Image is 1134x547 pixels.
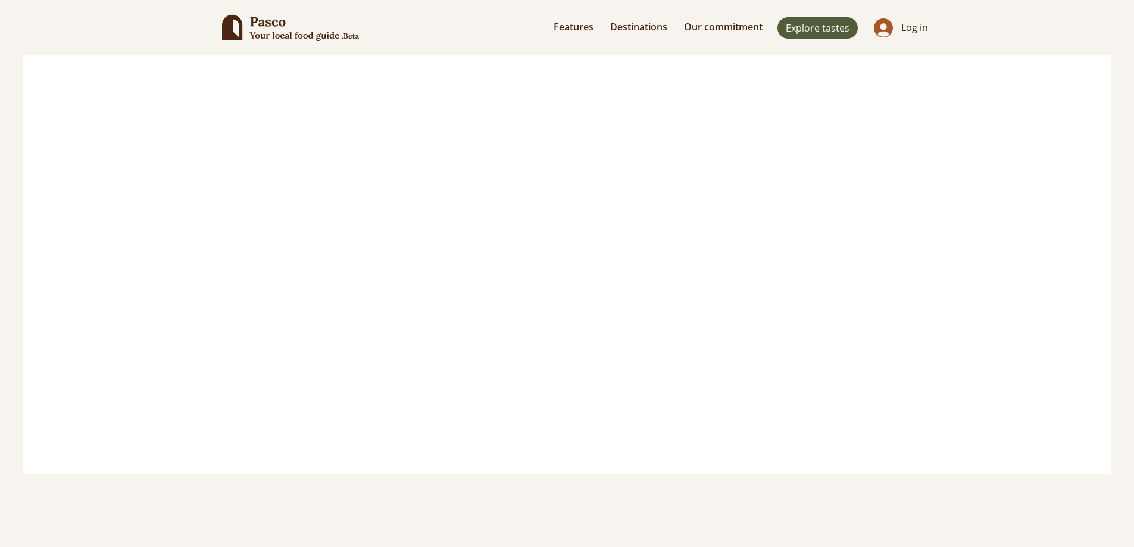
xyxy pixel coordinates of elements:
[548,14,599,39] a: Features
[554,20,593,33] span: Features
[777,17,858,39] a: Explore tastes
[897,21,932,34] span: Log in
[604,14,673,39] a: Destinations
[426,14,769,39] nav: Site
[678,14,769,39] a: Our commitment
[684,20,763,33] span: Our commitment
[610,20,667,33] span: Destinations
[786,22,849,35] span: Explore tastes
[866,15,936,41] button: Log in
